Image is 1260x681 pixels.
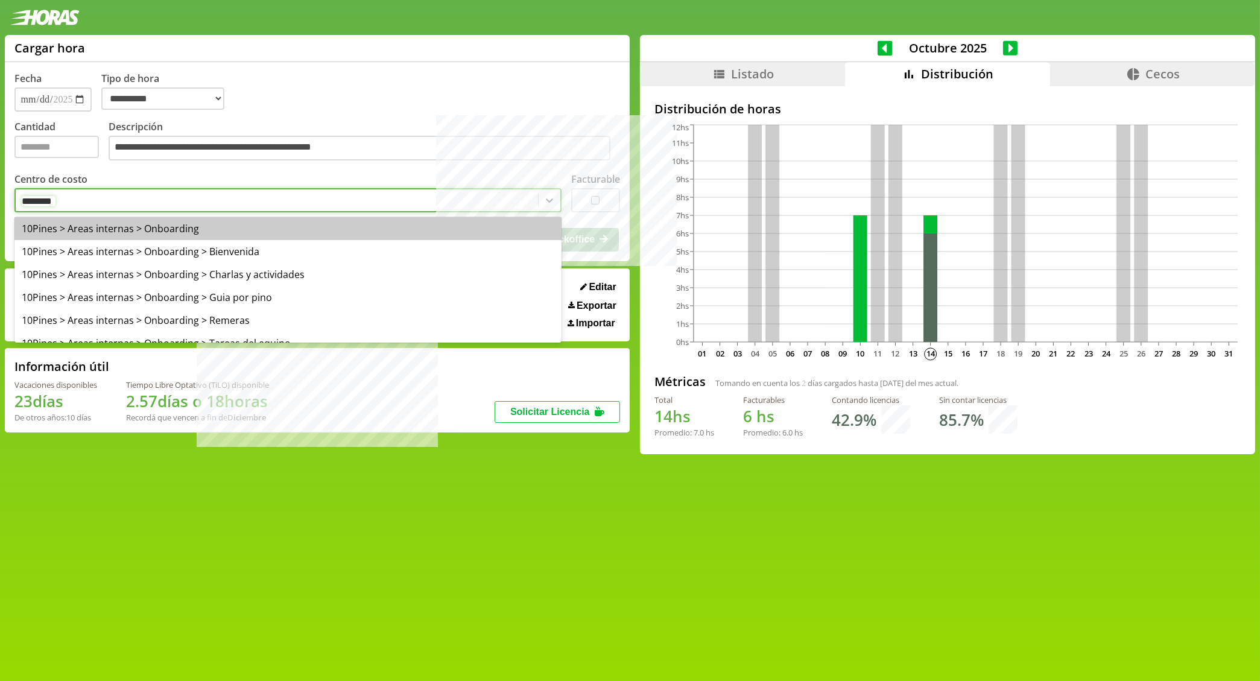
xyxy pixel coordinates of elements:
text: 25 [1119,348,1128,359]
h2: Información útil [14,358,109,375]
h1: 2.57 días o 18 horas [126,390,269,412]
div: 10Pines > Areas internas > Onboarding > Guia por pino [14,286,562,309]
text: 20 [1032,348,1040,359]
h2: Métricas [654,373,706,390]
text: 12 [891,348,900,359]
div: Sin contar licencias [939,394,1018,405]
span: 7.0 [694,427,704,438]
div: Total [654,394,714,405]
text: 22 [1067,348,1075,359]
text: 03 [733,348,742,359]
span: Octubre 2025 [893,40,1003,56]
span: 6 [743,405,752,427]
span: 6.0 [782,427,793,438]
tspan: 8hs [676,192,689,203]
text: 30 [1208,348,1216,359]
span: Cecos [1145,66,1180,82]
div: Facturables [743,394,803,405]
text: 15 [944,348,952,359]
h2: Distribución de horas [654,101,1241,117]
tspan: 4hs [676,264,689,275]
span: 2 [802,378,806,388]
text: 04 [751,348,760,359]
tspan: 12hs [672,122,689,133]
div: Contando licencias [832,394,910,405]
span: Tomando en cuenta los días cargados hasta [DATE] del mes actual. [715,378,958,388]
h1: hs [654,405,714,427]
text: 14 [926,348,936,359]
img: logotipo [10,10,80,25]
text: 27 [1154,348,1163,359]
label: Fecha [14,72,42,85]
div: Promedio: hs [743,427,803,438]
text: 28 [1173,348,1181,359]
div: De otros años: 10 días [14,412,97,423]
text: 16 [961,348,970,359]
text: 07 [804,348,812,359]
label: Centro de costo [14,173,87,186]
h1: hs [743,405,803,427]
tspan: 0hs [676,337,689,347]
tspan: 1hs [676,318,689,329]
span: Importar [576,318,615,329]
div: 10Pines > Areas internas > Onboarding > Tareas del equipo [14,332,562,355]
text: 01 [698,348,707,359]
text: 09 [839,348,847,359]
select: Tipo de hora [101,87,224,110]
span: Distribución [921,66,993,82]
div: 10Pines > Areas internas > Onboarding > Charlas y actividades [14,263,562,286]
text: 02 [716,348,724,359]
text: 10 [856,348,865,359]
span: Listado [731,66,774,82]
tspan: 10hs [672,156,689,166]
label: Descripción [109,120,620,164]
text: 08 [822,348,830,359]
div: 10Pines > Areas internas > Onboarding [14,217,562,240]
label: Tipo de hora [101,72,234,112]
tspan: 11hs [672,138,689,148]
div: 10Pines > Areas internas > Onboarding > Bienvenida [14,240,562,263]
div: Recordá que vencen a fin de [126,412,269,423]
text: 19 [1015,348,1023,359]
tspan: 2hs [676,300,689,311]
text: 26 [1137,348,1145,359]
text: 06 [786,348,794,359]
label: Facturable [571,173,620,186]
span: Editar [589,282,616,293]
span: Exportar [577,300,616,311]
text: 24 [1102,348,1111,359]
tspan: 5hs [676,246,689,257]
h1: 42.9 % [832,409,876,431]
textarea: Descripción [109,136,610,161]
h1: 85.7 % [939,409,984,431]
div: 10Pines > Areas internas > Onboarding > Remeras [14,309,562,332]
text: 29 [1190,348,1198,359]
tspan: 7hs [676,210,689,221]
span: 14 [654,405,673,427]
button: Solicitar Licencia [495,401,620,423]
div: Vacaciones disponibles [14,379,97,390]
text: 05 [768,348,777,359]
text: 18 [997,348,1005,359]
text: 21 [1049,348,1058,359]
button: Exportar [565,300,620,312]
button: Editar [577,281,620,293]
b: Diciembre [227,412,266,423]
h1: Cargar hora [14,40,85,56]
tspan: 9hs [676,174,689,185]
span: Solicitar Licencia [510,407,590,417]
text: 11 [874,348,882,359]
text: 23 [1084,348,1093,359]
div: Promedio: hs [654,427,714,438]
input: Cantidad [14,136,99,158]
tspan: 6hs [676,228,689,239]
label: Cantidad [14,120,109,164]
h1: 23 días [14,390,97,412]
div: Tiempo Libre Optativo (TiLO) disponible [126,379,269,390]
text: 31 [1225,348,1233,359]
tspan: 3hs [676,282,689,293]
text: 17 [979,348,987,359]
text: 13 [909,348,917,359]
